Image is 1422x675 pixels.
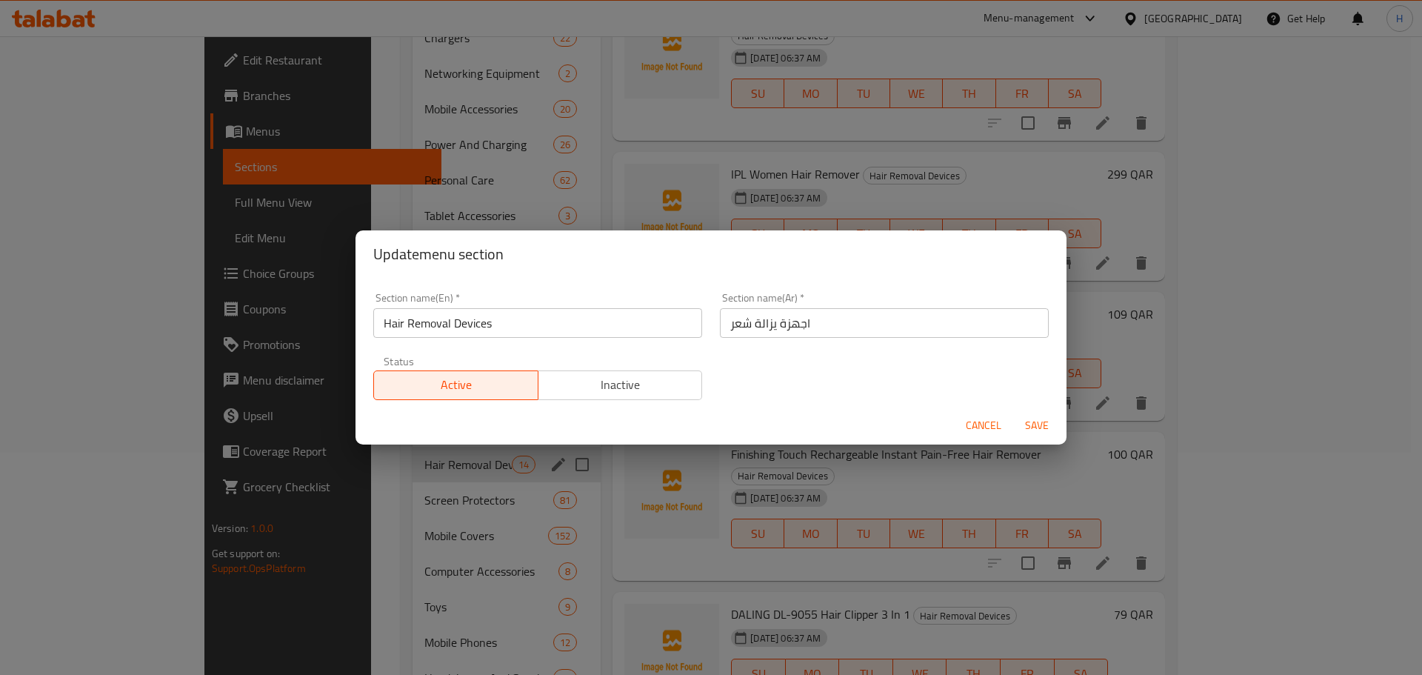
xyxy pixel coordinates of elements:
button: Cancel [960,412,1007,439]
span: Active [380,374,533,396]
button: Active [373,370,538,400]
span: Inactive [544,374,697,396]
button: Inactive [538,370,703,400]
span: Cancel [966,416,1001,435]
input: Please enter section name(ar) [720,308,1049,338]
span: Save [1019,416,1055,435]
button: Save [1013,412,1061,439]
h2: Update menu section [373,242,1049,266]
input: Please enter section name(en) [373,308,702,338]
